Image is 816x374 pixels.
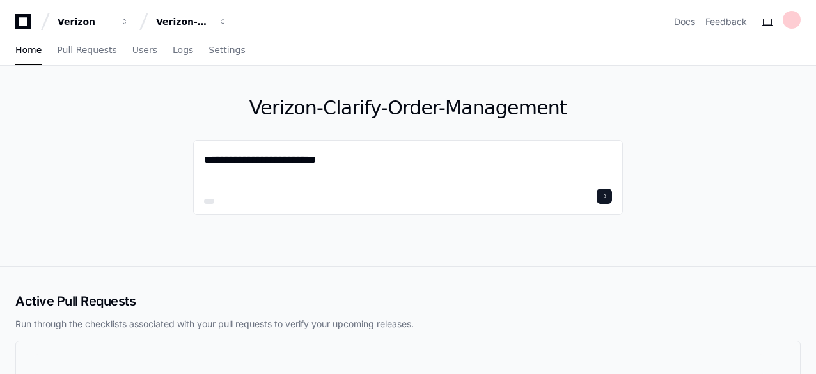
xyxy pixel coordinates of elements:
span: Pull Requests [57,46,116,54]
h2: Active Pull Requests [15,292,801,310]
span: Home [15,46,42,54]
button: Feedback [705,15,747,28]
a: Pull Requests [57,36,116,65]
span: Logs [173,46,193,54]
div: Verizon [58,15,113,28]
span: Users [132,46,157,54]
a: Logs [173,36,193,65]
h1: Verizon-Clarify-Order-Management [193,97,623,120]
span: Settings [208,46,245,54]
a: Docs [674,15,695,28]
a: Home [15,36,42,65]
button: Verizon [52,10,134,33]
button: Verizon-Clarify-Order-Management [151,10,233,33]
a: Users [132,36,157,65]
p: Run through the checklists associated with your pull requests to verify your upcoming releases. [15,318,801,331]
a: Settings [208,36,245,65]
div: Verizon-Clarify-Order-Management [156,15,211,28]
